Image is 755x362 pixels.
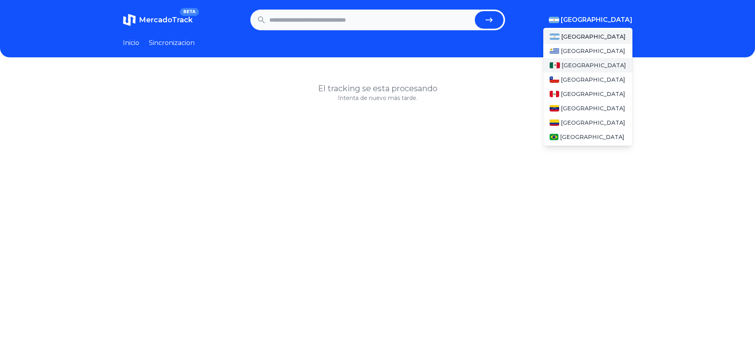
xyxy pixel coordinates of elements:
[561,33,626,41] span: [GEOGRAPHIC_DATA]
[543,130,632,144] a: Brasil[GEOGRAPHIC_DATA]
[550,76,559,83] img: Chile
[543,101,632,115] a: Venezuela[GEOGRAPHIC_DATA]
[550,119,559,126] img: Colombia
[543,115,632,130] a: Colombia[GEOGRAPHIC_DATA]
[550,134,559,140] img: Brasil
[550,91,559,97] img: Peru
[123,14,193,26] a: MercadoTrackBETA
[561,76,625,84] span: [GEOGRAPHIC_DATA]
[550,48,559,54] img: Uruguay
[543,72,632,87] a: Chile[GEOGRAPHIC_DATA]
[180,8,199,16] span: BETA
[549,15,632,25] button: [GEOGRAPHIC_DATA]
[543,87,632,101] a: Peru[GEOGRAPHIC_DATA]
[549,17,559,23] img: Argentina
[543,58,632,72] a: Mexico[GEOGRAPHIC_DATA]
[543,29,632,44] a: Argentina[GEOGRAPHIC_DATA]
[561,90,625,98] span: [GEOGRAPHIC_DATA]
[561,119,625,127] span: [GEOGRAPHIC_DATA]
[561,15,632,25] span: [GEOGRAPHIC_DATA]
[560,133,624,141] span: [GEOGRAPHIC_DATA]
[550,105,559,112] img: Venezuela
[550,62,560,68] img: Mexico
[123,83,632,94] h1: El tracking se esta procesando
[123,14,136,26] img: MercadoTrack
[550,33,560,40] img: Argentina
[561,47,625,55] span: [GEOGRAPHIC_DATA]
[562,61,626,69] span: [GEOGRAPHIC_DATA]
[139,16,193,24] span: MercadoTrack
[561,104,625,112] span: [GEOGRAPHIC_DATA]
[123,94,632,102] p: Intenta de nuevo más tarde.
[543,44,632,58] a: Uruguay[GEOGRAPHIC_DATA]
[149,38,195,48] a: Sincronizacion
[123,38,139,48] a: Inicio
